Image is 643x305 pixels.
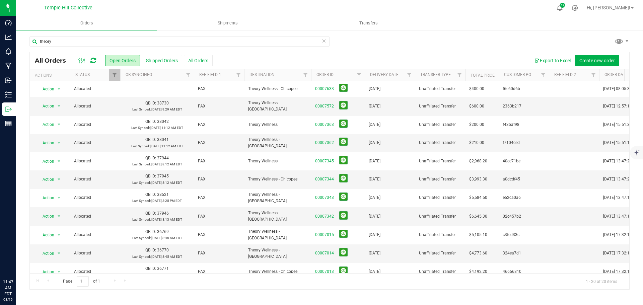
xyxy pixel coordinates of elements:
[71,20,102,26] span: Orders
[35,73,67,78] div: Actions
[369,103,380,109] span: [DATE]
[248,122,307,128] span: Theory Wellness
[55,175,63,184] span: select
[77,276,89,287] input: 1
[157,248,169,252] span: 36770
[587,5,630,10] span: Hi, [PERSON_NAME]!
[55,267,63,277] span: select
[503,176,545,182] span: a0dcdf45
[603,176,640,182] span: [DATE] 13:47:22 EDT
[55,193,63,203] span: select
[37,101,55,111] span: Action
[183,69,194,81] a: Filter
[157,192,169,197] span: 38521
[74,250,116,256] span: Allocated
[157,101,169,105] span: 38730
[469,232,487,238] span: $5,105.10
[151,218,182,221] span: [DATE] 8:13 AM EDT
[5,91,12,98] inline-svg: Inventory
[315,195,334,201] a: 00007343
[55,212,63,221] span: select
[157,16,298,30] a: Shipments
[198,250,206,256] span: PAX
[469,86,484,92] span: $400.00
[55,249,63,258] span: select
[298,16,439,30] a: Transfers
[16,16,157,30] a: Orders
[419,103,461,109] span: Unaffiliated Transfer
[419,86,461,92] span: Unaffiliated Transfer
[37,120,55,129] span: Action
[151,181,182,184] span: [DATE] 8:12 AM EDT
[469,250,487,256] span: $4,773.60
[29,36,330,47] input: Search Order ID, Destination, Customer PO...
[74,213,116,220] span: Allocated
[37,249,55,258] span: Action
[150,144,183,148] span: [DATE] 11:12 AM EDT
[603,213,640,220] span: [DATE] 13:47:10 EDT
[248,158,307,164] span: Theory Wellness
[74,269,116,275] span: Allocated
[603,140,640,146] span: [DATE] 15:51:13 EDT
[55,84,63,94] span: select
[55,138,63,148] span: select
[503,232,545,238] span: c3fcd33c
[603,158,640,164] span: [DATE] 13:47:28 EDT
[132,236,151,240] span: Last Synced:
[55,101,63,111] span: select
[131,126,150,130] span: Last Synced:
[151,199,182,203] span: [DATE] 3:25 PM EDT
[198,213,206,220] span: PAX
[157,211,169,216] span: 37946
[321,36,326,45] span: Clear
[579,58,615,63] span: Create new order
[469,176,487,182] span: $3,993.30
[248,269,307,275] span: Theory Wellness - Chicopee
[420,72,451,77] a: Transfer Type
[184,55,213,66] button: All Orders
[369,140,380,146] span: [DATE]
[248,210,307,223] span: Theory Wellness - [GEOGRAPHIC_DATA]
[126,72,152,77] a: QB Sync Info
[145,229,156,234] span: QB ID:
[315,250,334,256] a: 00007014
[55,120,63,129] span: select
[198,140,206,146] span: PAX
[233,69,244,81] a: Filter
[151,236,182,240] span: [DATE] 8:45 AM EDT
[350,20,387,26] span: Transfers
[571,5,579,11] div: Manage settings
[315,86,334,92] a: 00007633
[35,57,73,64] span: All Orders
[603,86,640,92] span: [DATE] 08:05:31 EDT
[5,120,12,127] inline-svg: Reports
[151,107,182,111] span: [DATE] 9:29 AM EDT
[603,232,640,238] span: [DATE] 17:32:19 EDT
[454,69,465,81] a: Filter
[198,122,206,128] span: PAX
[198,232,206,238] span: PAX
[74,140,116,146] span: Allocated
[369,86,380,92] span: [DATE]
[157,119,169,124] span: 38042
[198,195,206,201] span: PAX
[131,144,150,148] span: Last Synced:
[503,195,545,201] span: e52ca0a6
[503,158,545,164] span: 40cc71be
[132,255,151,258] span: Last Synced:
[315,176,334,182] a: 00007344
[248,100,307,112] span: Theory Wellness - [GEOGRAPHIC_DATA]
[74,122,116,128] span: Allocated
[132,218,151,221] span: Last Synced:
[604,72,628,77] a: Order Date
[145,192,156,197] span: QB ID:
[248,247,307,260] span: Theory Wellness - [GEOGRAPHIC_DATA]
[37,84,55,94] span: Action
[209,20,247,26] span: Shipments
[419,195,461,201] span: Unaffiliated Transfer
[354,69,365,81] a: Filter
[157,156,169,160] span: 37944
[5,77,12,84] inline-svg: Inbound
[132,181,151,184] span: Last Synced:
[419,213,461,220] span: Unaffiliated Transfer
